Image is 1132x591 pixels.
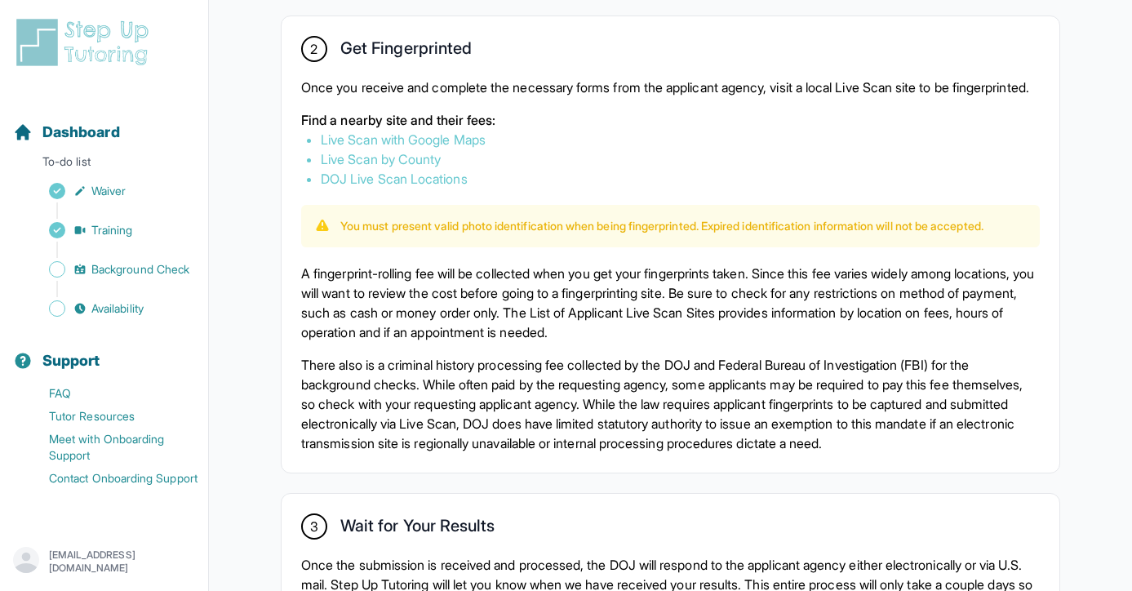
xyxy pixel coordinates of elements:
img: logo [13,16,158,69]
p: Once you receive and complete the necessary forms from the applicant agency, visit a local Live S... [301,78,1040,97]
button: Dashboard [7,95,202,150]
span: Waiver [91,183,126,199]
a: Background Check [13,258,208,281]
p: A fingerprint-rolling fee will be collected when you get your fingerprints taken. Since this fee ... [301,264,1040,342]
h2: Get Fingerprinted [340,38,472,64]
p: To-do list [7,153,202,176]
a: Training [13,219,208,242]
span: 2 [310,39,317,59]
button: Support [7,323,202,379]
p: You must present valid photo identification when being fingerprinted. Expired identification info... [340,218,983,234]
a: Contact Onboarding Support [13,467,208,490]
a: Meet with Onboarding Support [13,428,208,467]
h2: Wait for Your Results [340,516,495,542]
p: [EMAIL_ADDRESS][DOMAIN_NAME] [49,549,195,575]
p: Find a nearby site and their fees: [301,110,1040,130]
a: Waiver [13,180,208,202]
a: FAQ [13,382,208,405]
span: Support [42,349,100,372]
a: Live Scan by County [321,151,441,167]
a: Dashboard [13,121,120,144]
a: Tutor Resources [13,405,208,428]
p: There also is a criminal history processing fee collected by the DOJ and Federal Bureau of Invest... [301,355,1040,453]
a: Live Scan with Google Maps [321,131,486,148]
span: Dashboard [42,121,120,144]
a: DOJ Live Scan Locations [321,171,468,187]
a: Availability [13,297,208,320]
span: Availability [91,300,144,317]
span: Background Check [91,261,189,278]
span: 3 [310,517,318,536]
button: [EMAIL_ADDRESS][DOMAIN_NAME] [13,547,195,576]
span: Training [91,222,133,238]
